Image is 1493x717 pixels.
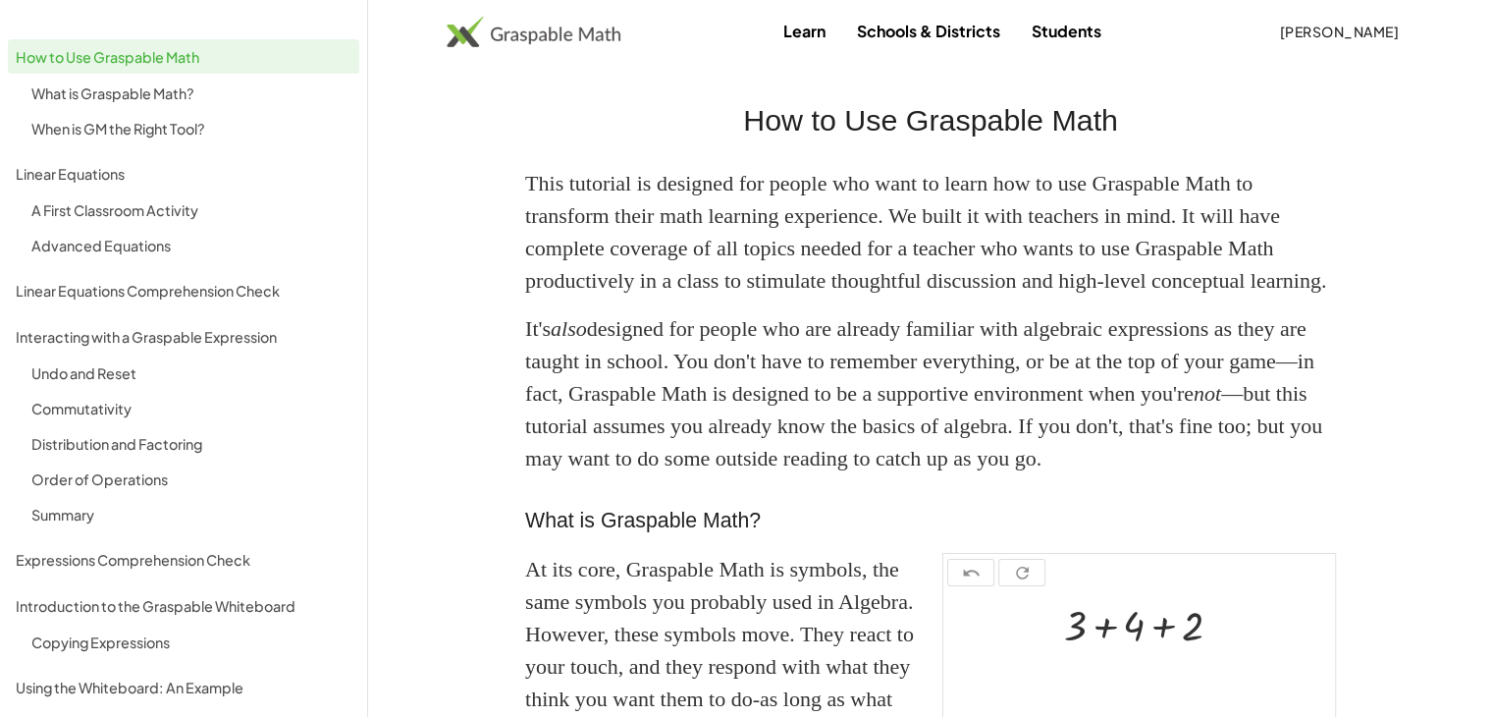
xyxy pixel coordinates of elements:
div: A First Classroom Activity [31,198,351,222]
button: refresh [998,559,1045,586]
a: Expressions Comprehension Check [8,542,359,577]
p: It's designed for people who are already familiar with algebraic expressions as they are taught i... [525,312,1336,474]
span: [PERSON_NAME] [1279,23,1399,40]
i: undo [962,562,981,585]
a: Students [1015,13,1116,49]
p: This tutorial is designed for people who want to learn how to use Graspable Math to transform the... [525,167,1336,297]
div: What is Graspable Math? [31,82,351,105]
div: Using the Whiteboard: An Example [16,676,351,699]
a: Linear Equations Comprehension Check [8,273,359,307]
em: also [551,316,587,341]
div: Copying Expressions [31,631,351,654]
a: Linear Equations [8,156,359,191]
i: refresh [1013,562,1032,585]
div: Linear Equations Comprehension Check [16,279,351,303]
button: [PERSON_NAME] [1263,14,1414,49]
div: Introduction to the Graspable Whiteboard [16,594,351,618]
div: Interacting with a Graspable Expression [16,325,351,349]
h3: What is Graspable Math? [525,506,1336,537]
div: When is GM the Right Tool? [31,117,351,140]
div: Order of Operations [31,468,351,491]
div: Distribution and Factoring [31,432,351,456]
a: How to Use Graspable Math [8,39,359,74]
div: Undo and Reset [31,361,351,385]
div: Advanced Equations [31,234,351,257]
em: not [1194,381,1221,406]
div: Summary [31,503,351,526]
div: Commutativity [31,397,351,420]
div: Linear Equations [16,162,351,186]
div: Expressions Comprehension Check [16,548,351,572]
a: Using the Whiteboard: An Example [8,670,359,704]
h2: How to Use Graspable Math [525,98,1336,143]
a: Introduction to the Graspable Whiteboard [8,588,359,623]
button: undo [947,559,994,586]
a: Interacting with a Graspable Expression [8,319,359,354]
a: Learn [767,13,840,49]
div: How to Use Graspable Math [16,45,351,69]
a: Schools & Districts [840,13,1015,49]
